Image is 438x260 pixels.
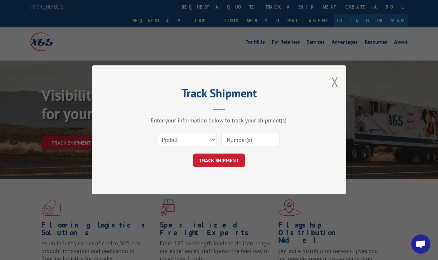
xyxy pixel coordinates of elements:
button: Close modal [331,73,338,90]
div: Enter your information below to track your shipment(s). [124,117,314,124]
a: Open chat [411,235,430,254]
h2: Track Shipment [124,89,314,101]
input: Number(s) [221,133,280,147]
button: TRACK SHIPMENT [193,154,245,167]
